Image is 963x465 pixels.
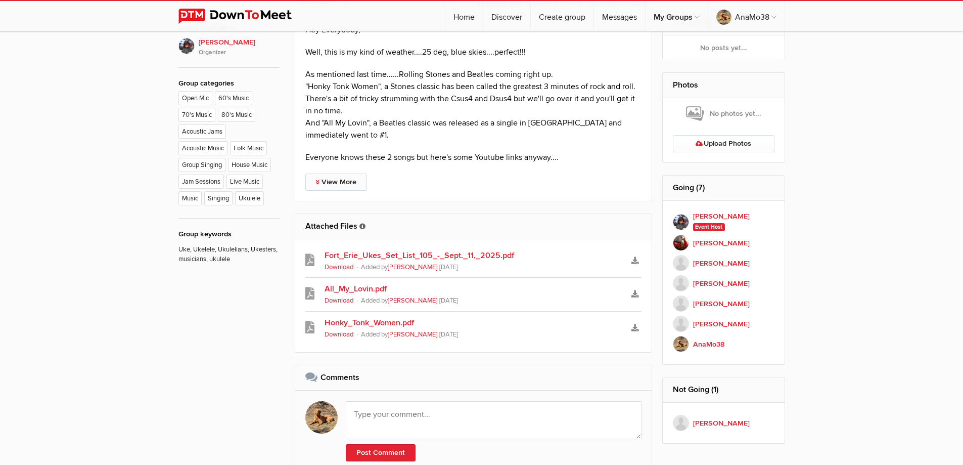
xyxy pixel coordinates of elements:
[445,1,483,31] a: Home
[646,1,708,31] a: My Groups
[388,330,437,339] a: [PERSON_NAME]
[673,235,689,251] img: Brenda M
[594,1,645,31] a: Messages
[325,283,623,295] a: All_My_Lovin.pdf
[325,317,623,329] a: Honky_Tonk_Women.pdf
[199,48,280,57] i: Organizer
[673,253,774,273] a: [PERSON_NAME]
[178,38,280,57] a: [PERSON_NAME]Organizer
[178,229,280,240] div: Group keywords
[199,37,280,57] span: [PERSON_NAME]
[693,211,750,222] b: [PERSON_NAME]
[673,295,689,312] img: Marsha Hildebrand
[305,151,642,163] p: Everyone knows these 2 songs but here's some Youtube links anyway....
[439,263,458,271] span: [DATE]
[178,9,307,24] img: DownToMeet
[693,278,750,289] b: [PERSON_NAME]
[673,275,689,291] img: Larry B
[305,174,367,191] a: View More
[673,334,774,354] a: AnaMo38
[361,330,439,339] span: Added by
[673,135,774,152] a: Upload Photos
[673,214,689,230] img: Elaine
[673,273,774,293] a: [PERSON_NAME]
[673,336,689,352] img: AnaMo38
[388,263,437,271] a: [PERSON_NAME]
[305,68,642,141] p: As mentioned last time......Rolling Stones and Beatles coming right up. "Honky Tonk Women", a Sto...
[693,238,750,249] b: [PERSON_NAME]
[673,314,774,334] a: [PERSON_NAME]
[673,293,774,314] a: [PERSON_NAME]
[439,330,458,339] span: [DATE]
[693,319,750,330] b: [PERSON_NAME]
[531,1,593,31] a: Create group
[693,299,750,310] b: [PERSON_NAME]
[693,339,725,350] b: AnaMo38
[673,176,774,200] h2: Going (7)
[178,38,195,54] img: Elaine
[693,418,750,429] b: [PERSON_NAME]
[673,255,689,271] img: Sandra Heydon
[361,297,439,305] span: Added by
[305,365,642,390] h2: Comments
[673,413,774,433] a: [PERSON_NAME]
[325,249,623,262] a: Fort_Erie_Ukes_Set_List_105_-_Sept._11,_2025.pdf
[325,330,353,339] a: Download
[673,377,774,402] h2: Not Going (1)
[673,415,689,431] img: GillianS
[346,444,416,461] button: Post Comment
[325,263,353,271] a: Download
[673,316,689,332] img: Pam McDonald
[178,240,280,265] p: Uke, Ukelele, Ukulelians, Ukesters, musicians, ukulele
[439,297,458,305] span: [DATE]
[305,214,642,238] h2: Attached Files
[325,297,353,305] a: Download
[693,258,750,269] b: [PERSON_NAME]
[673,80,698,90] a: Photos
[673,233,774,253] a: [PERSON_NAME]
[178,78,280,89] div: Group categories
[686,105,761,122] span: No photos yet...
[483,1,530,31] a: Discover
[361,263,439,271] span: Added by
[663,35,785,60] div: No posts yet...
[388,297,437,305] a: [PERSON_NAME]
[673,211,774,233] a: [PERSON_NAME] Event Host
[305,46,642,58] p: Well, this is my kind of weather....25 deg, blue skies....perfect!!!
[693,223,725,231] span: Event Host
[708,1,785,31] a: AnaMo38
